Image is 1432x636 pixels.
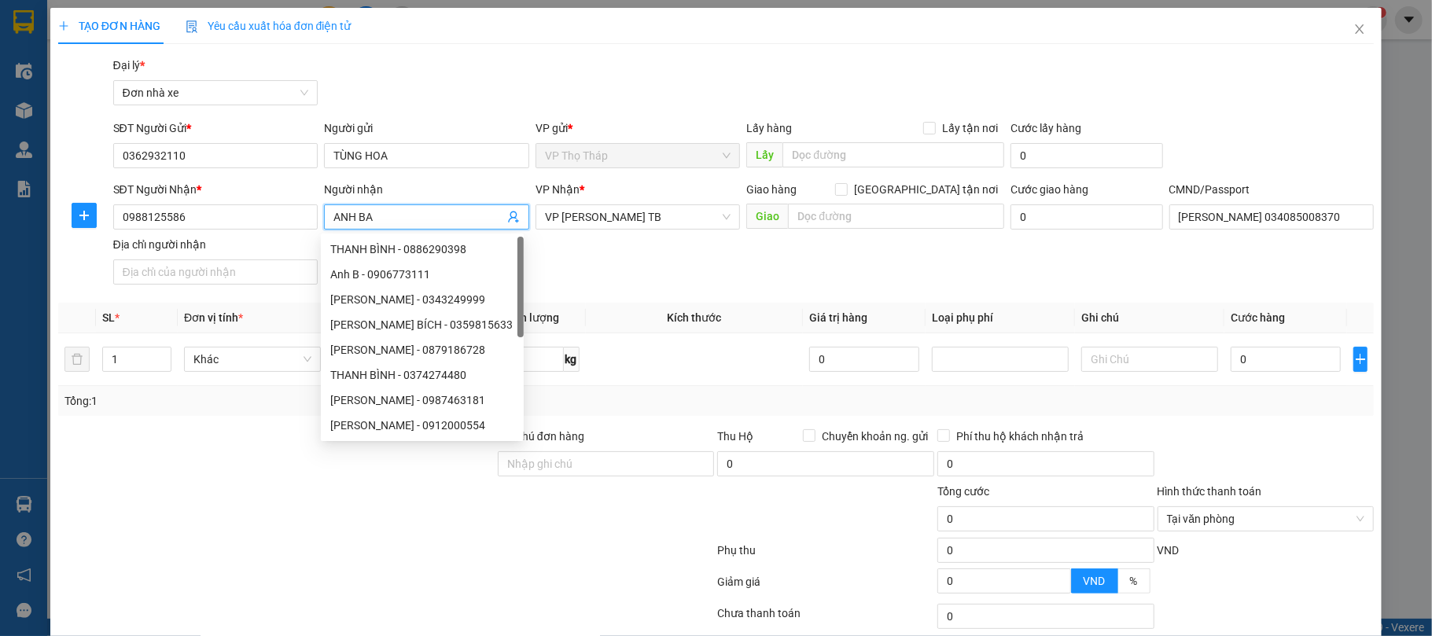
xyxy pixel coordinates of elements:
button: delete [64,347,90,372]
div: Người nhận [324,181,529,198]
span: Khác [193,347,311,371]
div: Tổng: 1 [64,392,554,410]
button: plus [72,203,97,228]
div: [PERSON_NAME] - 0879186728 [330,341,514,358]
span: Chuyển khoản ng. gửi [815,428,934,445]
span: VND [1158,544,1180,557]
input: Dọc đường [788,204,1004,229]
span: TẠO ĐƠN HÀNG [58,20,160,32]
div: Giảm giá [716,573,936,601]
span: % [1130,575,1138,587]
input: Địa chỉ của người nhận [113,259,318,285]
span: Lấy [746,142,782,167]
label: Cước lấy hàng [1010,122,1081,134]
img: icon [186,20,198,33]
span: user-add [507,211,520,223]
span: close [1353,23,1366,35]
div: Phụ thu [716,542,936,569]
span: Phí thu hộ khách nhận trả [950,428,1090,445]
div: [PERSON_NAME] - 0343249999 [330,291,514,308]
input: Cước giao hàng [1010,204,1162,230]
div: Anh B - 0906773111 [321,262,524,287]
label: Ghi chú đơn hàng [498,430,584,443]
span: VP Trần Phú TB [545,205,731,229]
div: NGUYỄN THỊ ÁNH BÍCH - 0359815633 [321,312,524,337]
div: [PERSON_NAME] - 0912000554 [330,417,514,434]
th: Ghi chú [1075,303,1224,333]
div: TRẦN THANH BÌNH - 0987463181 [321,388,524,413]
span: plus [58,20,69,31]
div: THANH BÌNH - 0886290398 [321,237,524,262]
span: Tổng cước [937,485,989,498]
div: THANH BÌNH - 0374274480 [321,362,524,388]
span: Giá trị hàng [809,311,867,324]
div: VP gửi [536,119,741,137]
button: plus [1353,347,1368,372]
input: Ghi chú đơn hàng [498,451,715,476]
div: SĐT Người Nhận [113,181,318,198]
span: SL [102,311,115,324]
div: CMND/Passport [1169,181,1375,198]
span: Cước hàng [1231,311,1285,324]
div: SĐT Người Gửi [113,119,318,137]
span: [GEOGRAPHIC_DATA] tận nơi [848,181,1004,198]
span: Giao hàng [746,183,797,196]
span: plus [1354,353,1368,366]
span: kg [564,347,580,372]
input: Dọc đường [782,142,1004,167]
div: PHAN THỊ THANH BÌNH - 0879186728 [321,337,524,362]
div: [PERSON_NAME] - 0987463181 [330,392,514,409]
span: Lấy tận nơi [936,119,1004,137]
span: Định lượng [503,311,559,324]
span: Đơn vị tính [184,311,243,324]
div: Địa chỉ người nhận [113,236,318,253]
div: Chưa thanh toán [716,605,936,632]
input: Ghi Chú [1081,347,1218,372]
button: Close [1338,8,1382,52]
span: Đại lý [113,59,145,72]
div: [PERSON_NAME] BÍCH - 0359815633 [330,316,514,333]
span: VND [1084,575,1106,587]
span: Thu Hộ [717,430,753,443]
label: Cước giao hàng [1010,183,1088,196]
input: 0 [809,347,919,372]
div: phan thanh bình - 0912000554 [321,413,524,438]
span: Lấy hàng [746,122,792,134]
span: VP Thọ Tháp [545,144,731,167]
div: THANH BÌNH - 0374274480 [330,366,514,384]
label: Hình thức thanh toán [1158,485,1262,498]
span: Tại văn phòng [1167,507,1365,531]
div: Anh B - 0906773111 [330,266,514,283]
span: Yêu cầu xuất hóa đơn điện tử [186,20,352,32]
span: Đơn nhà xe [123,81,309,105]
span: Kích thước [667,311,721,324]
span: VP Nhận [536,183,580,196]
span: plus [72,209,96,222]
div: THANH BÌNH - 0886290398 [330,241,514,258]
th: Loại phụ phí [926,303,1075,333]
div: PHẠM THANH BÌNH - 0343249999 [321,287,524,312]
div: Người gửi [324,119,529,137]
span: Giao [746,204,788,229]
input: Cước lấy hàng [1010,143,1162,168]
